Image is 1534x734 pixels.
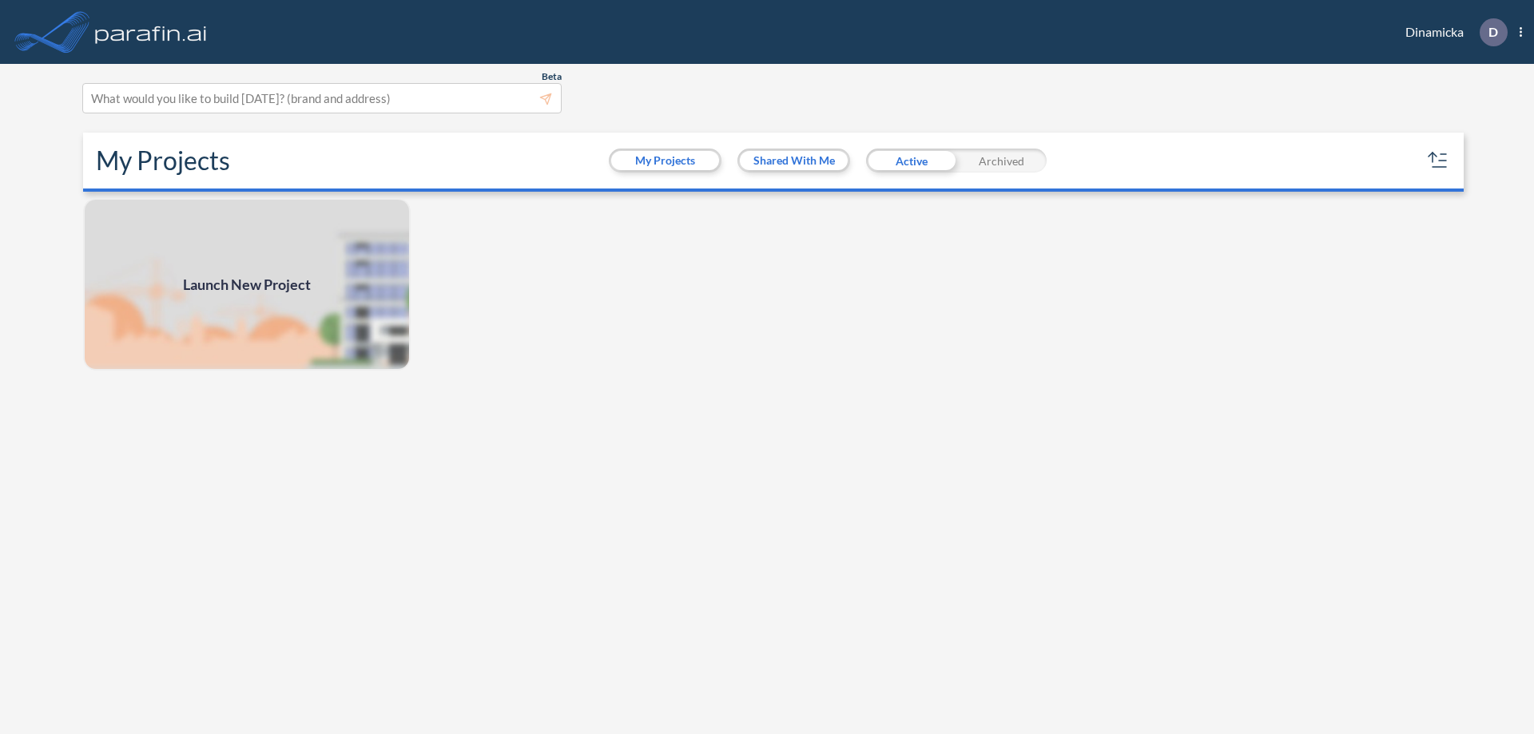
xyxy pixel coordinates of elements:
[956,149,1047,173] div: Archived
[1488,25,1498,39] p: D
[1381,18,1522,46] div: Dinamicka
[542,70,562,83] span: Beta
[740,151,848,170] button: Shared With Me
[866,149,956,173] div: Active
[1425,148,1451,173] button: sort
[83,198,411,371] a: Launch New Project
[183,274,311,296] span: Launch New Project
[83,198,411,371] img: add
[611,151,719,170] button: My Projects
[96,145,230,176] h2: My Projects
[92,16,210,48] img: logo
